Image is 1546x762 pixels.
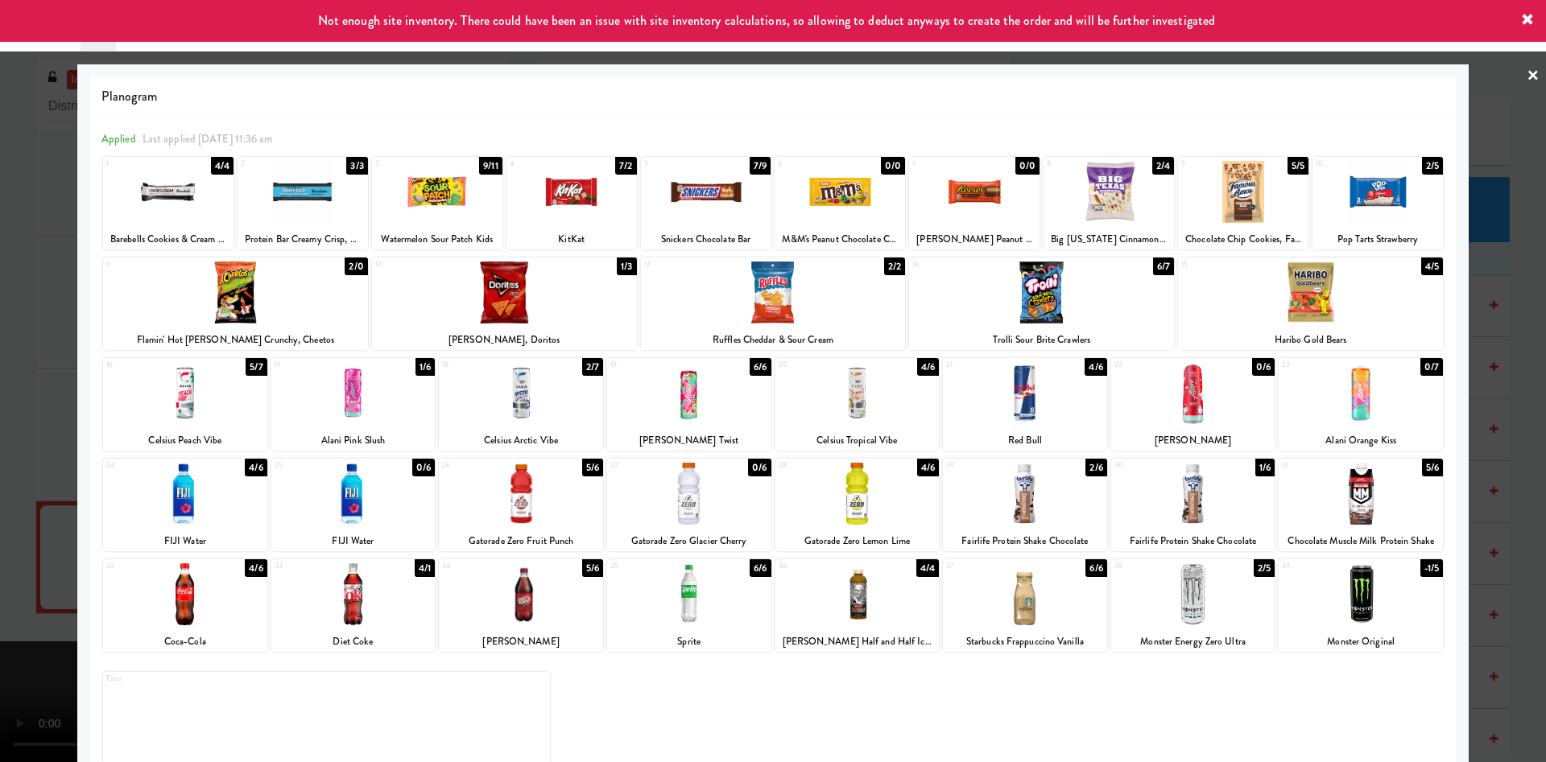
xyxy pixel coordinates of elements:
[372,157,502,249] div: 39/11Watermelon Sour Patch Kids
[750,559,771,577] div: 6/6
[1527,51,1540,101] a: ×
[912,157,974,171] div: 7
[582,358,603,376] div: 2/7
[103,559,267,652] div: 324/6Coca-Cola
[943,632,1107,652] div: Starbucks Frappuccino Vanilla
[1279,559,1443,652] div: 39-1/5Monster Original
[238,229,368,249] div: Protein Bar Creamy Crisp, Barebells
[1180,229,1306,249] div: Chocolate Chip Cookies, Famous [PERSON_NAME]
[509,229,635,249] div: KitKat
[917,459,939,476] div: 4/6
[106,672,326,686] div: Extra
[1085,459,1106,476] div: 2/6
[1114,358,1193,372] div: 22
[1114,632,1273,652] div: Monster Energy Zero Ultra
[911,229,1037,249] div: [PERSON_NAME] Peanut Butter Cups
[241,157,303,171] div: 2
[442,459,521,472] div: 26
[271,531,436,551] div: FIJI Water
[1015,157,1040,175] div: 0/0
[775,229,905,249] div: M&M's Peanut Chocolate Candy
[271,632,436,652] div: Diet Coke
[1312,157,1443,249] div: 102/5Pop Tarts Strawberry
[375,257,504,271] div: 12
[916,559,939,577] div: 4/4
[643,330,903,350] div: Ruffles Cheddar & Sour Cream
[374,330,635,350] div: [PERSON_NAME], Doritos
[1044,157,1174,249] div: 82/4Big [US_STATE] Cinnamon Roll
[105,632,265,652] div: Coca-Cola
[779,358,858,372] div: 20
[1111,459,1275,551] div: 301/6Fairlife Protein Shake Chocolate
[103,531,267,551] div: FIJI Water
[775,430,940,451] div: Celsius Tropical Vibe
[1288,157,1308,175] div: 5/5
[372,229,502,249] div: Watermelon Sour Patch Kids
[945,531,1105,551] div: Fairlife Protein Shake Chocolate
[103,229,234,249] div: Barebells Cookies & Cream Protein Bar
[1421,257,1443,275] div: 4/5
[439,531,603,551] div: Gatorade Zero Fruit Punch
[1420,559,1443,577] div: -1/5
[103,459,267,551] div: 244/6FIJI Water
[775,531,940,551] div: Gatorade Zero Lemon Lime
[943,459,1107,551] div: 292/6Fairlife Protein Shake Chocolate
[943,430,1107,451] div: Red Bull
[1114,559,1193,573] div: 38
[1279,632,1443,652] div: Monster Original
[441,632,601,652] div: [PERSON_NAME]
[106,257,235,271] div: 11
[1252,358,1275,376] div: 0/6
[946,559,1025,573] div: 37
[1085,559,1106,577] div: 6/6
[245,459,267,476] div: 4/6
[750,157,771,175] div: 7/9
[1178,229,1308,249] div: Chocolate Chip Cookies, Famous [PERSON_NAME]
[412,459,435,476] div: 0/6
[1181,157,1243,171] div: 9
[607,358,771,451] div: 196/6[PERSON_NAME] Twist
[1111,632,1275,652] div: Monster Energy Zero Ultra
[101,131,136,146] span: Applied
[442,559,521,573] div: 34
[274,632,433,652] div: Diet Coke
[582,459,603,476] div: 5/6
[1046,229,1172,249] div: Big [US_STATE] Cinnamon Roll
[775,358,940,451] div: 204/6Celsius Tropical Vibe
[911,330,1172,350] div: Trolli Sour Brite Crawlers
[750,358,771,376] div: 6/6
[103,430,267,451] div: Celsius Peach Vibe
[441,430,601,451] div: Celsius Arctic Vibe
[439,358,603,451] div: 182/7Celsius Arctic Vibe
[615,157,636,175] div: 7/2
[238,157,368,249] div: 23/3Protein Bar Creamy Crisp, Barebells
[105,330,366,350] div: Flamin' Hot [PERSON_NAME] Crunchy, Cheetos
[912,257,1041,271] div: 14
[1282,459,1361,472] div: 31
[103,632,267,652] div: Coca-Cola
[1422,459,1443,476] div: 5/6
[274,531,433,551] div: FIJI Water
[775,459,940,551] div: 284/6Gatorade Zero Lemon Lime
[775,632,940,652] div: [PERSON_NAME] Half and Half Iced Tea Lemonade Lite, [US_STATE]
[909,257,1174,350] div: 146/7Trolli Sour Brite Crawlers
[271,430,436,451] div: Alani Pink Slush
[641,257,906,350] div: 132/2Ruffles Cheddar & Sour Cream
[1114,531,1273,551] div: Fairlife Protein Shake Chocolate
[641,229,771,249] div: Snickers Chocolate Bar
[1312,229,1443,249] div: Pop Tarts Strawberry
[607,632,771,652] div: Sprite
[644,257,773,271] div: 13
[778,531,937,551] div: Gatorade Zero Lemon Lime
[374,229,500,249] div: Watermelon Sour Patch Kids
[1279,459,1443,551] div: 315/6Chocolate Muscle Milk Protein Shake
[439,559,603,652] div: 345/6[PERSON_NAME]
[246,358,267,376] div: 5/7
[943,531,1107,551] div: Fairlife Protein Shake Chocolate
[439,459,603,551] div: 265/6Gatorade Zero Fruit Punch
[1180,330,1441,350] div: Haribo Gold Bears
[909,229,1040,249] div: [PERSON_NAME] Peanut Butter Cups
[105,229,231,249] div: Barebells Cookies & Cream Protein Bar
[372,257,637,350] div: 121/3[PERSON_NAME], Doritos
[582,559,603,577] div: 5/6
